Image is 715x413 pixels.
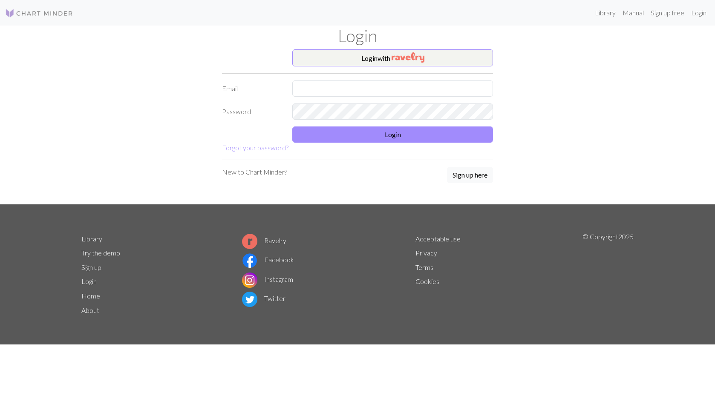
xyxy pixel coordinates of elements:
[447,167,493,184] a: Sign up here
[217,103,287,120] label: Password
[292,126,493,143] button: Login
[242,234,257,249] img: Ravelry logo
[647,4,688,21] a: Sign up free
[222,167,287,177] p: New to Chart Minder?
[242,255,294,264] a: Facebook
[415,235,461,243] a: Acceptable use
[392,52,424,63] img: Ravelry
[222,143,288,152] a: Forgot your password?
[76,26,639,46] h1: Login
[242,292,257,307] img: Twitter logo
[619,4,647,21] a: Manual
[242,294,285,302] a: Twitter
[81,249,120,257] a: Try the demo
[81,263,101,271] a: Sign up
[415,263,433,271] a: Terms
[81,235,102,243] a: Library
[242,275,293,283] a: Instagram
[242,272,257,288] img: Instagram logo
[242,236,286,244] a: Ravelry
[81,277,97,285] a: Login
[217,80,287,97] label: Email
[582,232,634,318] p: © Copyright 2025
[688,4,710,21] a: Login
[415,249,437,257] a: Privacy
[242,253,257,268] img: Facebook logo
[81,306,99,314] a: About
[415,277,439,285] a: Cookies
[591,4,619,21] a: Library
[5,8,73,18] img: Logo
[292,49,493,66] button: Loginwith
[447,167,493,183] button: Sign up here
[81,292,100,300] a: Home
